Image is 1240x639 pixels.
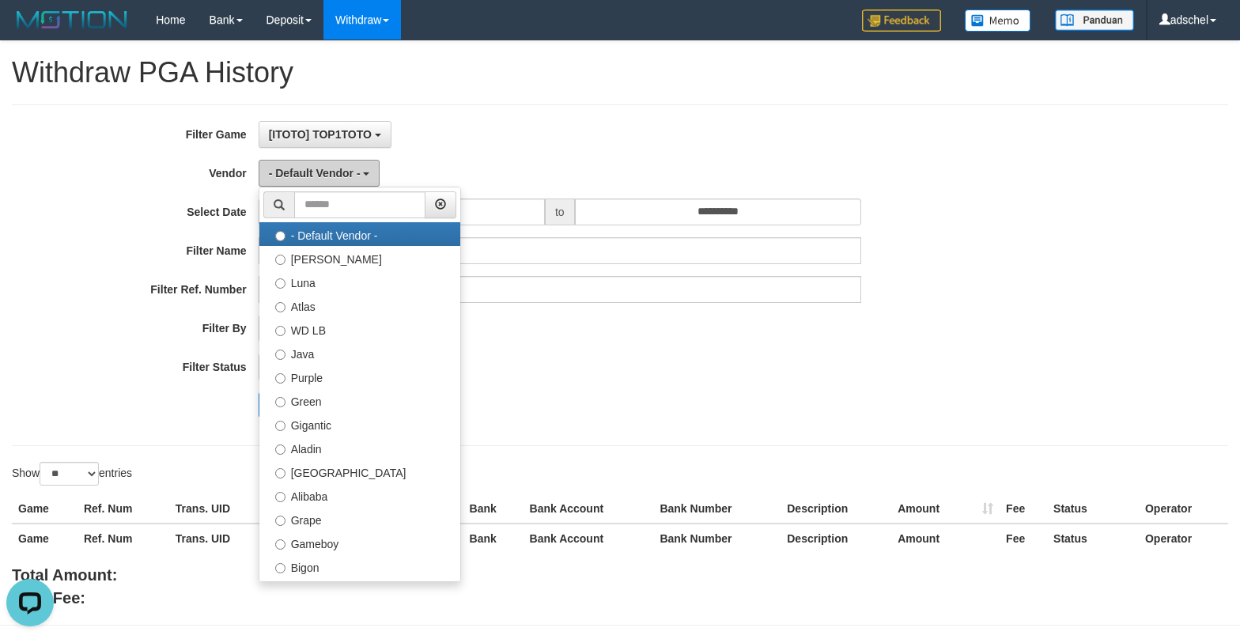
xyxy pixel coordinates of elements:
label: Green [259,388,460,412]
input: WD LB [275,326,285,336]
input: Aladin [275,444,285,455]
img: Feedback.jpg [862,9,941,32]
th: Ref. Num [77,494,169,524]
input: Purple [275,373,285,384]
th: Fee [1000,494,1047,524]
th: Bank [463,494,524,524]
th: Amount [891,494,1000,524]
th: Trans. UID [169,494,270,524]
input: Bigon [275,563,285,573]
input: - Default Vendor - [275,231,285,241]
img: Button%20Memo.svg [965,9,1031,32]
th: Operator [1139,524,1228,553]
input: Alibaba [275,492,285,502]
b: Total Amount: [12,566,117,584]
button: [ITOTO] TOP1TOTO [259,121,391,148]
input: Java [275,350,285,360]
th: Game [12,494,77,524]
span: to [545,199,575,225]
th: Game [12,524,77,553]
label: Bigon [259,554,460,578]
input: Gigantic [275,421,285,431]
th: Description [781,494,891,524]
label: Java [259,341,460,365]
label: WD LB [259,317,460,341]
span: - Default Vendor - [269,167,361,180]
label: Allstar [259,578,460,602]
input: [PERSON_NAME] [275,255,285,265]
th: Bank Number [653,524,781,553]
input: Green [275,397,285,407]
th: Bank Account [524,524,654,553]
button: - Default Vendor - [259,160,380,187]
label: Atlas [259,293,460,317]
th: Bank Number [653,494,781,524]
select: Showentries [40,462,99,486]
label: Grape [259,507,460,531]
label: Gameboy [259,531,460,554]
span: [ITOTO] TOP1TOTO [269,128,372,141]
label: Purple [259,365,460,388]
th: Trans. UID [169,524,270,553]
input: [GEOGRAPHIC_DATA] [275,468,285,478]
th: Description [781,524,891,553]
label: Aladin [259,436,460,459]
label: Gigantic [259,412,460,436]
img: panduan.png [1055,9,1134,31]
button: Open LiveChat chat widget [6,6,54,54]
th: Fee [1000,524,1047,553]
label: - Default Vendor - [259,222,460,246]
th: Status [1047,494,1139,524]
h1: Withdraw PGA History [12,57,1228,89]
input: Grape [275,516,285,526]
label: Show entries [12,462,132,486]
th: Bank Account [524,494,654,524]
th: Status [1047,524,1139,553]
th: Operator [1139,494,1228,524]
th: Ref. Num [77,524,169,553]
img: MOTION_logo.png [12,8,132,32]
input: Atlas [275,302,285,312]
th: Amount [891,524,1000,553]
th: Bank [463,524,524,553]
label: [PERSON_NAME] [259,246,460,270]
label: Alibaba [259,483,460,507]
label: Luna [259,270,460,293]
label: [GEOGRAPHIC_DATA] [259,459,460,483]
input: Gameboy [275,539,285,550]
input: Luna [275,278,285,289]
